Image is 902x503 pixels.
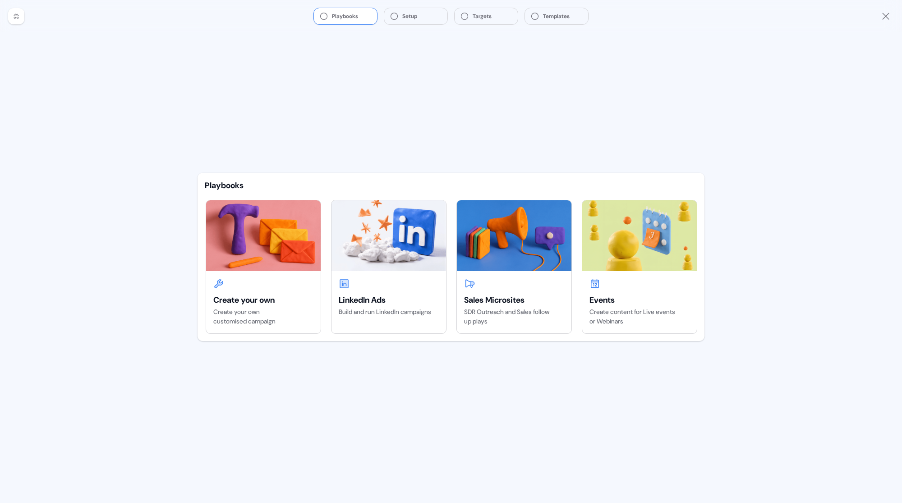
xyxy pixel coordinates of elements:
div: Create your own customised campaign [213,307,313,326]
div: Build and run LinkedIn campaigns [339,307,439,317]
img: Create your own [206,200,321,271]
img: Sales Microsites [457,200,571,271]
a: Close [880,11,891,22]
div: LinkedIn Ads [339,295,439,305]
button: Playbooks [314,8,377,24]
button: Setup [384,8,447,24]
img: Events [582,200,697,271]
div: Events [589,295,690,305]
button: Targets [455,8,518,24]
button: Templates [525,8,588,24]
div: Playbooks [205,180,697,191]
div: Create content for Live events or Webinars [589,307,690,326]
div: SDR Outreach and Sales follow up plays [464,307,564,326]
div: Sales Microsites [464,295,564,305]
div: Create your own [213,295,313,305]
img: LinkedIn Ads [331,200,446,271]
